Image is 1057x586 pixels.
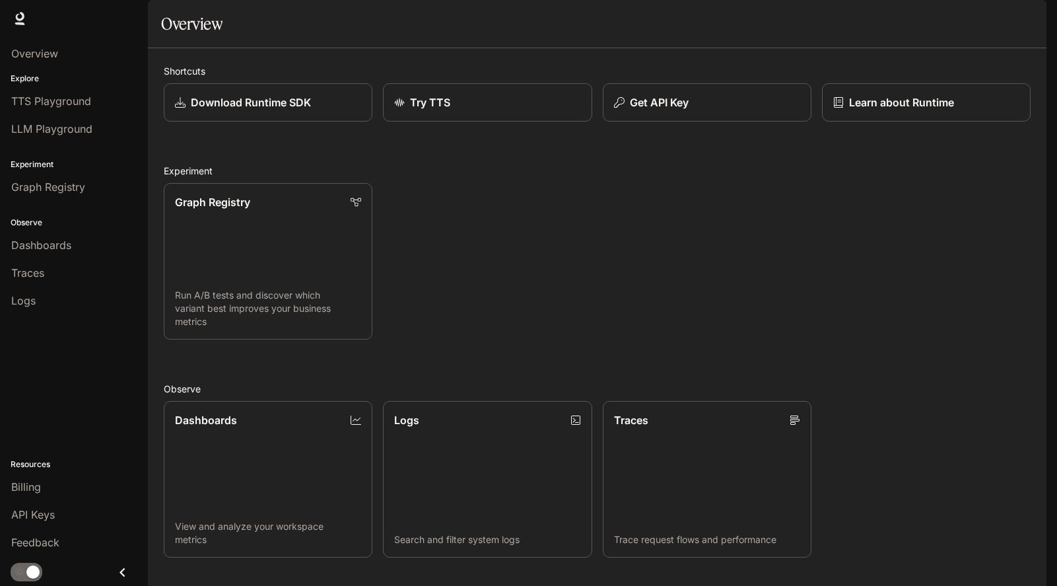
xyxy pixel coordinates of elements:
p: Search and filter system logs [394,533,580,546]
p: Graph Registry [175,194,250,210]
p: View and analyze your workspace metrics [175,520,361,546]
a: LogsSearch and filter system logs [383,401,592,558]
h2: Experiment [164,164,1031,178]
a: Graph RegistryRun A/B tests and discover which variant best improves your business metrics [164,183,372,340]
p: Trace request flows and performance [614,533,800,546]
p: Get API Key [630,94,689,110]
a: Learn about Runtime [822,83,1031,122]
p: Learn about Runtime [849,94,954,110]
p: Dashboards [175,412,237,428]
p: Traces [614,412,648,428]
p: Try TTS [410,94,450,110]
a: DashboardsView and analyze your workspace metrics [164,401,372,558]
a: Download Runtime SDK [164,83,372,122]
button: Get API Key [603,83,811,122]
h2: Shortcuts [164,64,1031,78]
a: Try TTS [383,83,592,122]
h2: Observe [164,382,1031,396]
p: Download Runtime SDK [191,94,311,110]
a: TracesTrace request flows and performance [603,401,811,558]
p: Run A/B tests and discover which variant best improves your business metrics [175,289,361,328]
h1: Overview [161,11,222,37]
p: Logs [394,412,419,428]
